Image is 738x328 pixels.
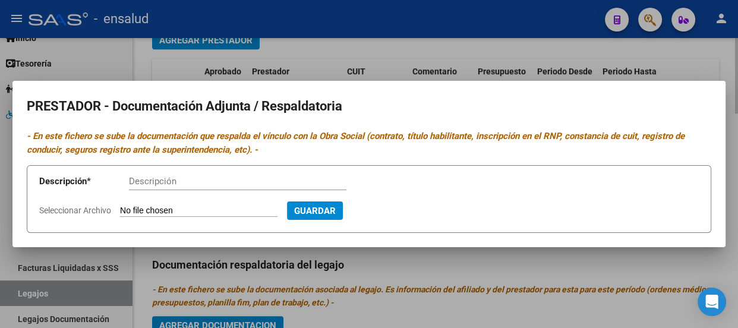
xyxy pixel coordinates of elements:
[39,206,111,215] span: Seleccionar Archivo
[27,95,711,118] h2: PRESTADOR - Documentación Adjunta / Respaldatoria
[698,288,726,316] div: Open Intercom Messenger
[294,206,336,216] span: Guardar
[39,175,129,188] p: Descripción
[27,131,685,155] i: - En este fichero se sube la documentación que respalda el vínculo con la Obra Social (contrato, ...
[287,201,343,220] button: Guardar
